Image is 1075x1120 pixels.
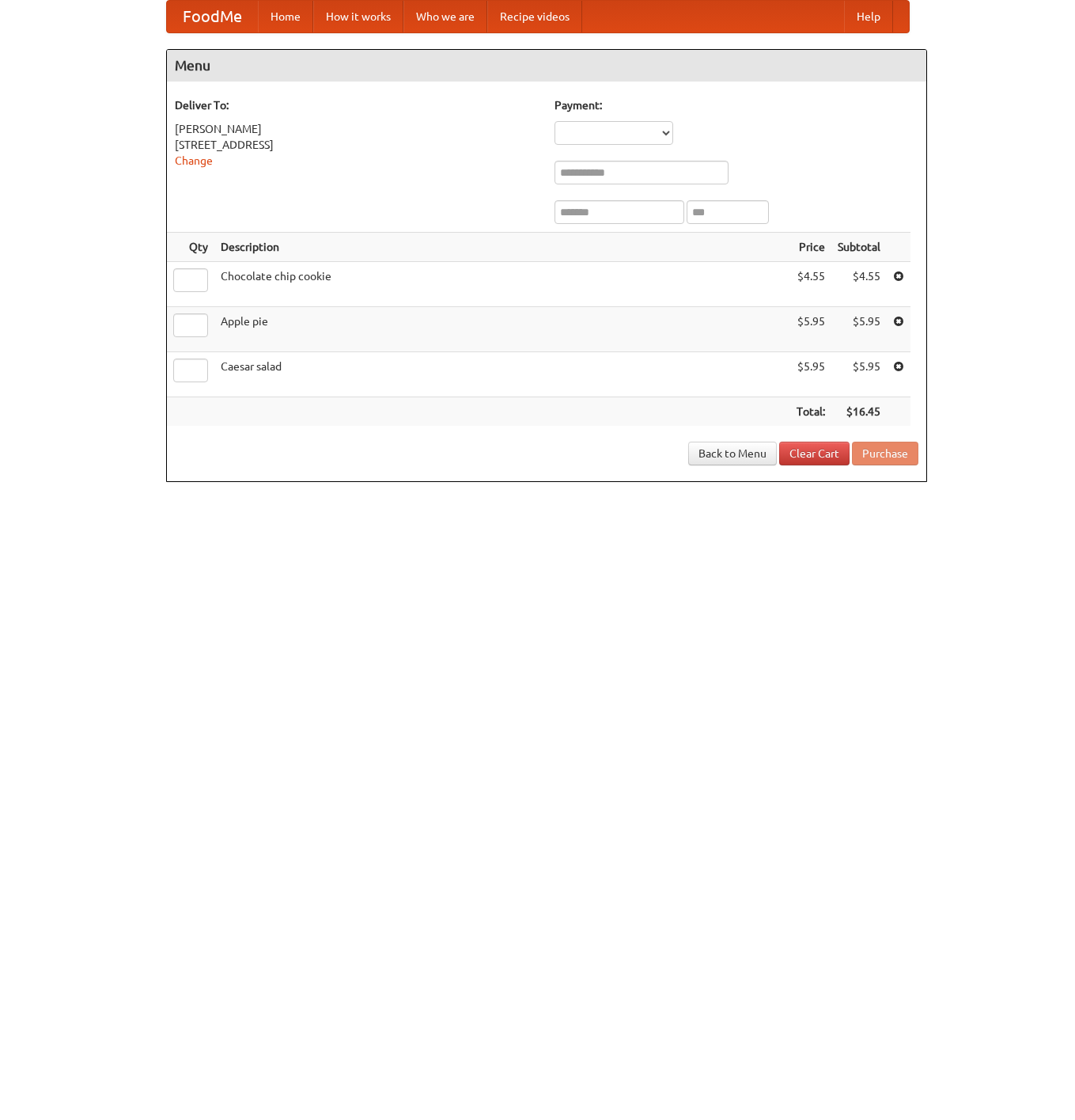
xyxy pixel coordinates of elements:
[688,442,777,465] a: Back to Menu
[403,1,487,32] a: Who we are
[214,262,790,307] td: Chocolate chip cookie
[214,233,790,262] th: Description
[852,442,918,465] button: Purchase
[831,352,887,397] td: $5.95
[831,233,887,262] th: Subtotal
[175,154,213,167] a: Change
[313,1,403,32] a: How it works
[214,352,790,397] td: Caesar salad
[790,307,831,352] td: $5.95
[167,1,258,32] a: FoodMe
[175,137,539,153] div: [STREET_ADDRESS]
[214,307,790,352] td: Apple pie
[790,233,831,262] th: Price
[555,97,918,113] h5: Payment:
[831,307,887,352] td: $5.95
[790,262,831,307] td: $4.55
[175,97,539,113] h5: Deliver To:
[844,1,893,32] a: Help
[790,352,831,397] td: $5.95
[831,397,887,427] th: $16.45
[167,233,214,262] th: Qty
[167,50,926,82] h4: Menu
[487,1,582,32] a: Recipe videos
[175,121,539,137] div: [PERSON_NAME]
[831,262,887,307] td: $4.55
[790,397,831,427] th: Total:
[779,442,850,465] a: Clear Cart
[258,1,313,32] a: Home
